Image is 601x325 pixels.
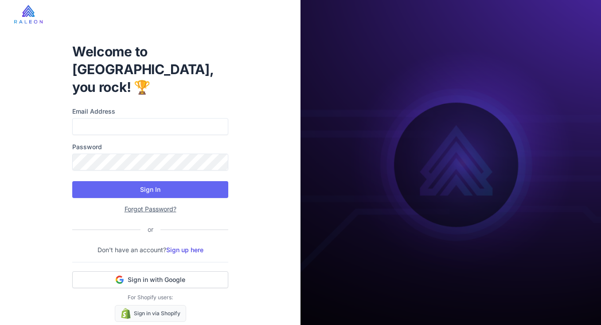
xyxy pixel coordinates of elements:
label: Password [72,142,228,152]
span: Sign in with Google [128,275,185,284]
p: Don't have an account? [72,245,228,255]
a: Sign in via Shopify [115,305,186,322]
a: Forgot Password? [125,205,176,213]
button: Sign In [72,181,228,198]
img: raleon-logo-whitebg.9aac0268.jpg [14,5,43,24]
p: For Shopify users: [72,293,228,301]
button: Sign in with Google [72,271,228,288]
a: Sign up here [166,246,203,254]
div: or [140,225,160,234]
h1: Welcome to [GEOGRAPHIC_DATA], you rock! 🏆 [72,43,228,96]
label: Email Address [72,107,228,116]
